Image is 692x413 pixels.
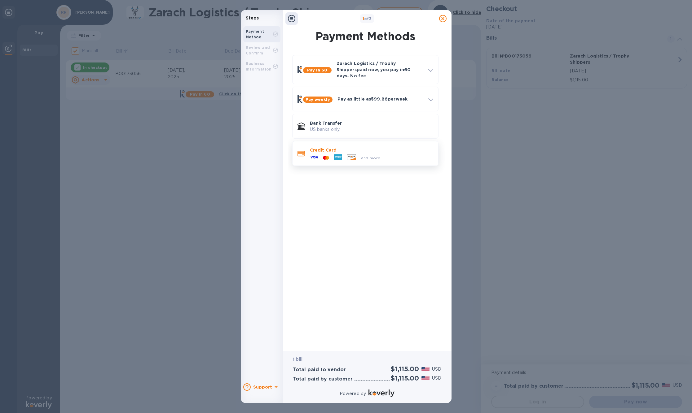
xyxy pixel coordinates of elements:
p: Powered by [340,390,366,397]
p: Credit Card [310,147,433,153]
p: Zarach Logistics / Trophy Shippers paid now, you pay in 60 days - No fee. [337,60,423,79]
b: Review and Confirm [246,45,270,55]
p: Pay as little as $99.86 per week [337,96,423,102]
b: Business Information [246,61,272,71]
b: Steps [246,15,259,20]
span: and more... [361,156,384,160]
b: Payment Method [246,29,264,39]
p: USD [432,366,441,372]
b: Support [253,385,272,389]
b: 1 bill [293,357,303,362]
h2: $1,115.00 [391,365,419,373]
p: US banks only. [310,126,433,133]
img: USD [421,376,430,380]
h2: $1,115.00 [391,374,419,382]
img: USD [421,367,430,371]
h3: Total paid by customer [293,376,353,382]
h3: Total paid to vendor [293,367,346,373]
p: Bank Transfer [310,120,433,126]
h1: Payment Methods [291,30,440,43]
b: of 3 [363,16,372,21]
p: USD [432,375,441,381]
img: Logo [368,389,394,397]
b: Pay weekly [306,97,330,102]
b: Pay in 60 [307,68,327,72]
span: 1 [363,16,364,21]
